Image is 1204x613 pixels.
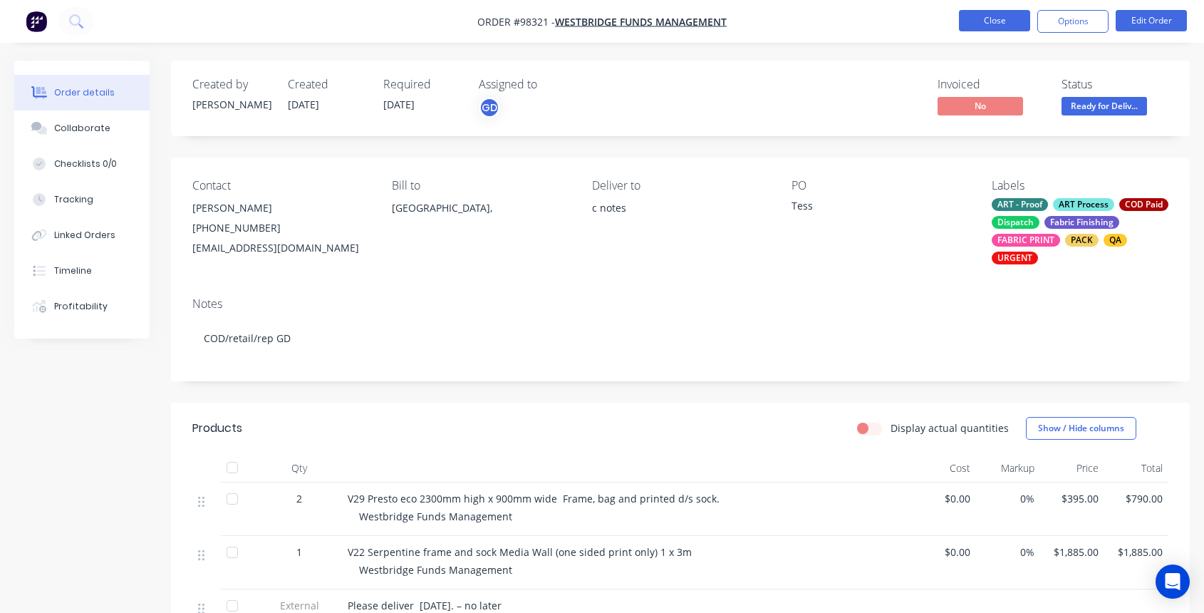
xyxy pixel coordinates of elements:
[592,198,769,244] div: c notes
[918,491,970,506] span: $0.00
[359,563,512,577] span: Westbridge Funds Management
[1104,454,1168,483] div: Total
[262,598,336,613] span: External
[192,97,271,112] div: [PERSON_NAME]
[1110,491,1163,506] span: $790.00
[14,217,150,253] button: Linked Orders
[288,98,319,111] span: [DATE]
[1037,10,1109,33] button: Options
[1156,565,1190,599] div: Open Intercom Messenger
[555,15,727,29] a: Westbridge Funds Management
[1104,234,1127,247] div: QA
[992,252,1038,264] div: URGENT
[348,492,720,505] span: V29 Presto eco 2300mm high x 900mm wide Frame, bag and printed d/s sock.
[192,198,369,218] div: [PERSON_NAME]
[192,198,369,258] div: [PERSON_NAME][PHONE_NUMBER][EMAIL_ADDRESS][DOMAIN_NAME]
[992,179,1168,192] div: Labels
[54,264,92,277] div: Timeline
[14,182,150,217] button: Tracking
[256,454,342,483] div: Qty
[479,78,621,91] div: Assigned to
[938,97,1023,115] span: No
[918,545,970,560] span: $0.00
[392,198,569,218] div: [GEOGRAPHIC_DATA],
[192,238,369,258] div: [EMAIL_ADDRESS][DOMAIN_NAME]
[383,78,462,91] div: Required
[14,289,150,324] button: Profitability
[912,454,976,483] div: Cost
[192,179,369,192] div: Contact
[14,146,150,182] button: Checklists 0/0
[1040,454,1104,483] div: Price
[891,421,1009,436] label: Display actual quantities
[14,253,150,289] button: Timeline
[26,11,47,32] img: Factory
[1062,78,1168,91] div: Status
[296,491,302,506] span: 2
[1116,10,1187,31] button: Edit Order
[392,198,569,244] div: [GEOGRAPHIC_DATA],
[192,316,1168,360] div: COD/retail/rep GD
[1053,198,1114,211] div: ART Process
[938,78,1044,91] div: Invoiced
[792,179,968,192] div: PO
[192,218,369,238] div: [PHONE_NUMBER]
[1044,216,1119,229] div: Fabric Finishing
[479,97,500,118] button: GD
[54,193,93,206] div: Tracking
[1062,97,1147,118] button: Ready for Deliv...
[54,158,117,170] div: Checklists 0/0
[959,10,1030,31] button: Close
[477,15,555,29] span: Order #98321 -
[348,545,692,559] span: V22 Serpentine frame and sock Media Wall (one sided print only) 1 x 3m
[1046,545,1099,560] span: $1,885.00
[383,98,415,111] span: [DATE]
[296,545,302,560] span: 1
[1065,234,1099,247] div: PACK
[1119,198,1168,211] div: COD Paid
[1046,491,1099,506] span: $395.00
[359,510,512,523] span: Westbridge Funds Management
[192,420,242,437] div: Products
[592,179,769,192] div: Deliver to
[392,179,569,192] div: Bill to
[792,198,968,218] div: Tess
[54,86,115,99] div: Order details
[54,300,108,313] div: Profitability
[288,78,366,91] div: Created
[982,545,1034,560] span: 0%
[592,198,769,218] div: c notes
[192,78,271,91] div: Created by
[1026,417,1136,440] button: Show / Hide columns
[14,75,150,110] button: Order details
[992,216,1039,229] div: Dispatch
[976,454,1040,483] div: Markup
[992,234,1060,247] div: FABRIC PRINT
[54,229,115,242] div: Linked Orders
[14,110,150,146] button: Collaborate
[54,122,110,135] div: Collaborate
[192,297,1168,311] div: Notes
[992,198,1048,211] div: ART - Proof
[1110,545,1163,560] span: $1,885.00
[1062,97,1147,115] span: Ready for Deliv...
[982,491,1034,506] span: 0%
